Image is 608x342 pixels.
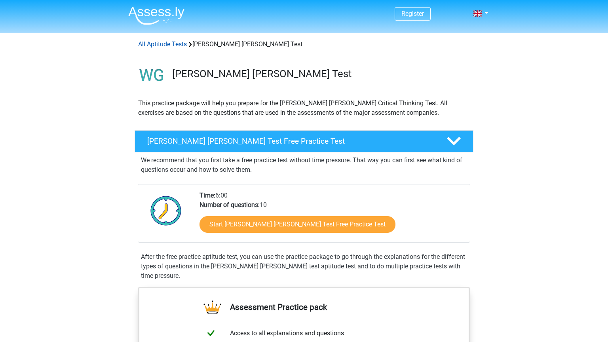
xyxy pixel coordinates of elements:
[172,68,467,80] h3: [PERSON_NAME] [PERSON_NAME] Test
[135,59,169,92] img: watson glaser test
[199,192,215,199] b: Time:
[135,40,473,49] div: [PERSON_NAME] [PERSON_NAME] Test
[131,130,477,152] a: [PERSON_NAME] [PERSON_NAME] Test Free Practice Test
[401,10,424,17] a: Register
[128,6,184,25] img: Assessly
[138,40,187,48] a: All Aptitude Tests
[199,216,395,233] a: Start [PERSON_NAME] [PERSON_NAME] Test Free Practice Test
[147,137,434,146] h4: [PERSON_NAME] [PERSON_NAME] Test Free Practice Test
[141,156,467,175] p: We recommend that you first take a free practice test without time pressure. That way you can fir...
[138,252,470,281] div: After the free practice aptitude test, you can use the practice package to go through the explana...
[138,99,470,118] p: This practice package will help you prepare for the [PERSON_NAME] [PERSON_NAME] Critical Thinking...
[146,191,186,230] img: Clock
[194,191,469,242] div: 6:00 10
[199,201,260,209] b: Number of questions:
